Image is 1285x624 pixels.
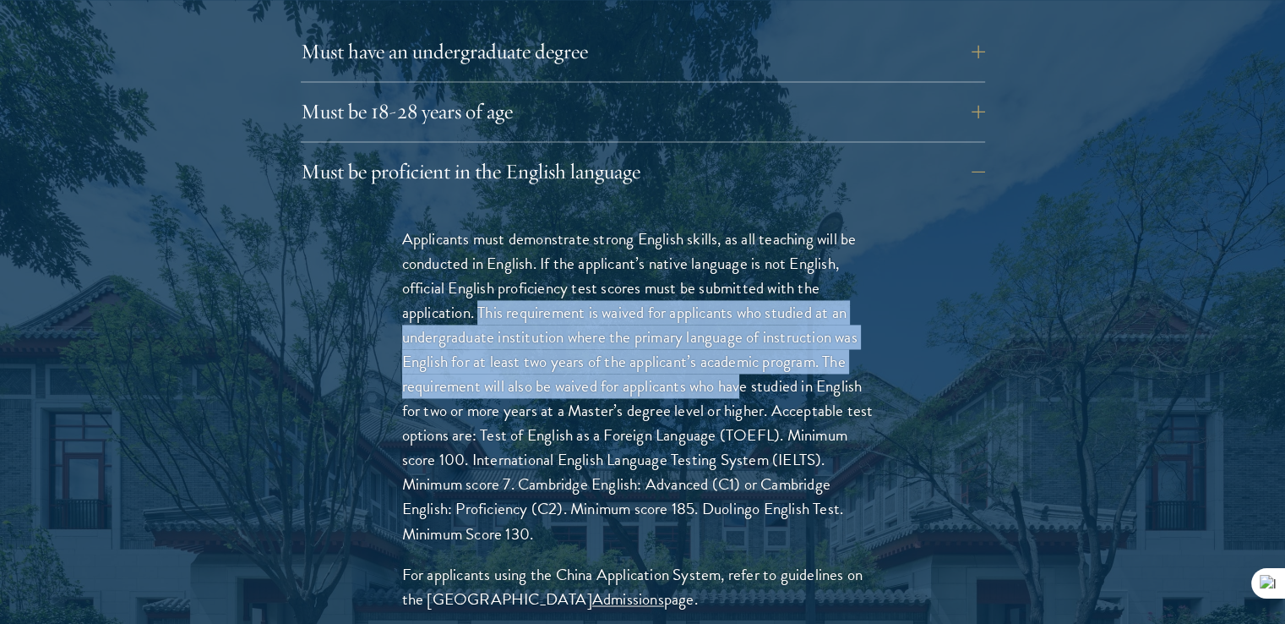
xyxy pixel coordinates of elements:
[402,227,884,546] p: Applicants must demonstrate strong English skills, as all teaching will be conducted in English. ...
[301,91,985,132] button: Must be 18-28 years of age
[592,587,664,611] a: Admissions
[402,562,884,611] p: For applicants using the China Application System, refer to guidelines on the [GEOGRAPHIC_DATA] p...
[301,31,985,72] button: Must have an undergraduate degree
[301,151,985,192] button: Must be proficient in the English language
